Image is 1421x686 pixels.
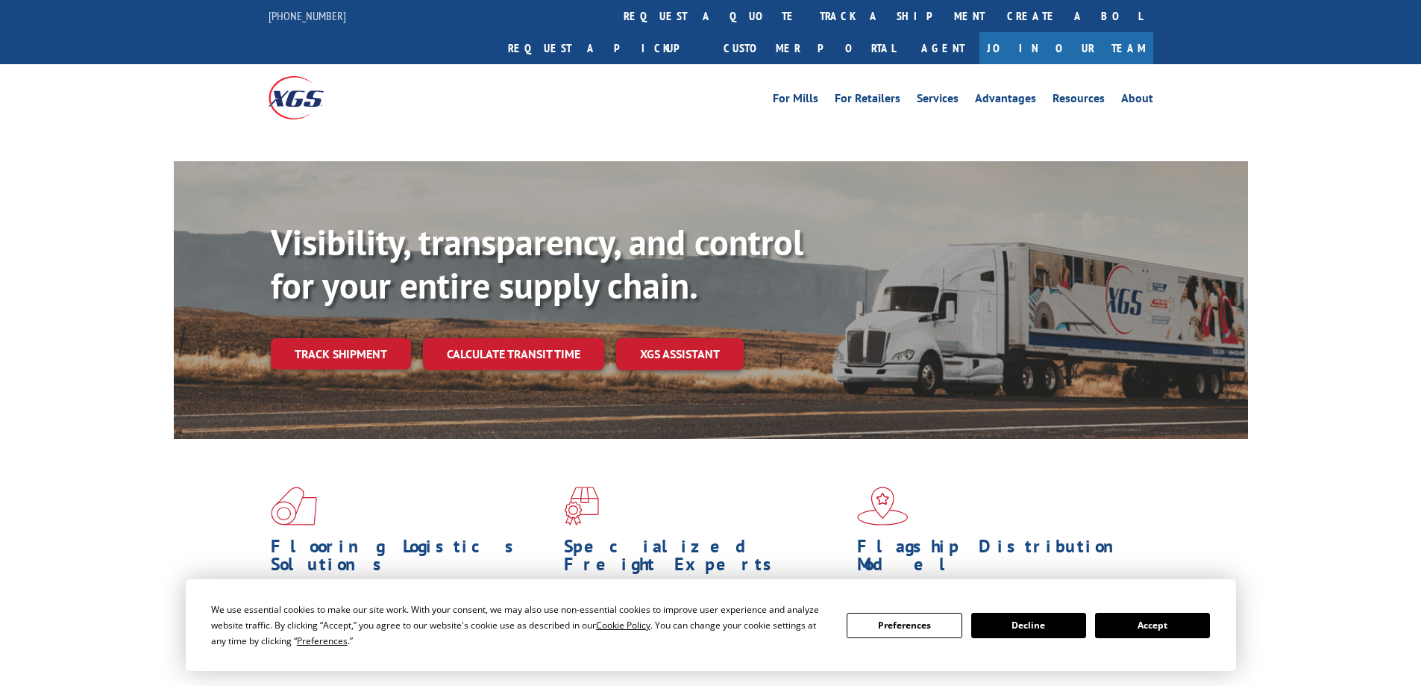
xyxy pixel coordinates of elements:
[271,537,553,581] h1: Flooring Logistics Solutions
[1095,613,1210,638] button: Accept
[297,634,348,647] span: Preferences
[857,487,909,526] img: xgs-icon-flagship-distribution-model-red
[906,32,979,64] a: Agent
[271,487,317,526] img: xgs-icon-total-supply-chain-intelligence-red
[186,579,1236,671] div: Cookie Consent Prompt
[975,93,1036,109] a: Advantages
[211,602,829,649] div: We use essential cookies to make our site work. With your consent, we may also use non-essential ...
[1053,93,1105,109] a: Resources
[1121,93,1153,109] a: About
[497,32,712,64] a: Request a pickup
[271,338,411,369] a: Track shipment
[269,8,346,23] a: [PHONE_NUMBER]
[596,619,650,632] span: Cookie Policy
[847,613,962,638] button: Preferences
[835,93,900,109] a: For Retailers
[564,487,599,526] img: xgs-icon-focused-on-flooring-red
[971,613,1086,638] button: Decline
[616,338,744,370] a: XGS ASSISTANT
[564,537,846,581] h1: Specialized Freight Experts
[917,93,959,109] a: Services
[423,338,604,370] a: Calculate transit time
[271,219,803,308] b: Visibility, transparency, and control for your entire supply chain.
[979,32,1153,64] a: Join Our Team
[773,93,818,109] a: For Mills
[857,537,1139,581] h1: Flagship Distribution Model
[712,32,906,64] a: Customer Portal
